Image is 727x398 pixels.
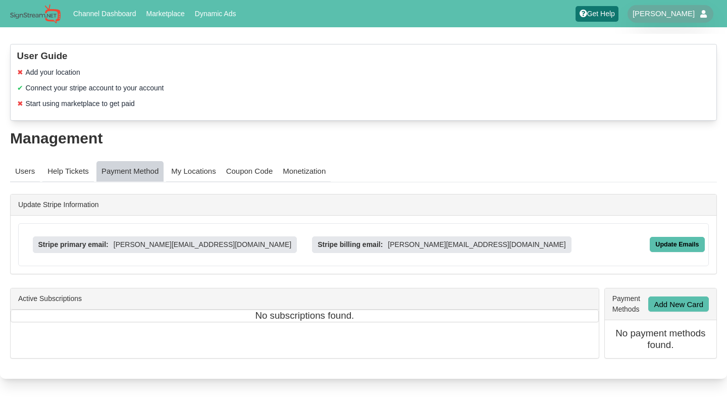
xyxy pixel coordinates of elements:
[11,288,599,310] div: Active Subscriptions
[26,99,135,108] a: Start using marketplace to get paid
[612,328,709,351] h2: No payment methods found.
[17,83,23,93] span: ✔
[11,194,716,216] div: Update Stripe Information
[10,4,61,24] img: Sign Stream.NET
[17,51,710,62] h3: User Guide
[648,296,709,312] a: Add New Card
[26,84,164,92] a: Connect your stripe account to your account
[576,6,618,22] a: Get Help
[114,239,291,250] p: [PERSON_NAME][EMAIL_ADDRESS][DOMAIN_NAME]
[17,67,23,78] span: ✖
[38,241,109,248] h3: Stripe primary email:
[70,7,140,20] a: Channel Dashboard
[26,68,80,76] a: Add your location
[221,161,278,182] a: Coupon Code
[278,161,331,182] a: Monetization
[17,98,23,109] span: ✖
[318,241,383,248] h3: Stripe billing email:
[166,161,221,182] a: My Locations
[42,161,94,182] a: Help Tickets
[96,161,164,182] a: Payment Method
[191,7,240,20] a: Dynamic Ads
[388,239,565,250] p: [PERSON_NAME][EMAIL_ADDRESS][DOMAIN_NAME]
[10,161,40,182] a: Users
[10,131,717,146] div: Management
[650,237,704,252] div: Update Emails
[633,9,695,19] span: [PERSON_NAME]
[605,288,716,320] div: Payment Methods
[11,310,599,322] p: No subscriptions found.
[142,7,188,20] a: Marketplace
